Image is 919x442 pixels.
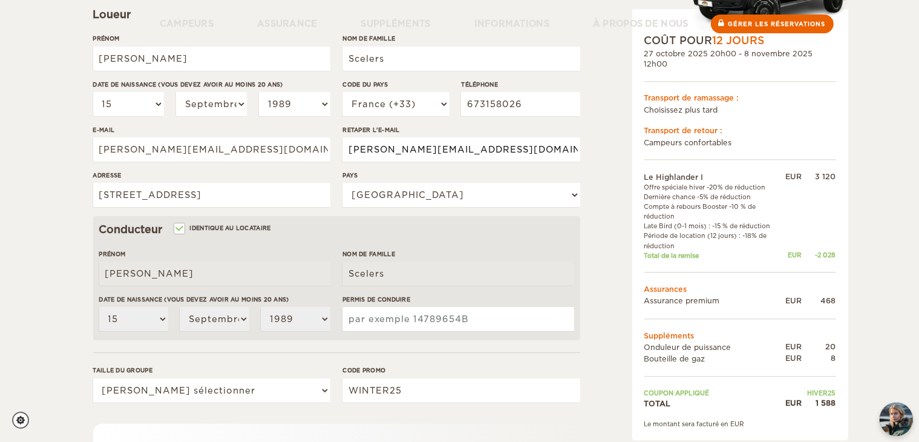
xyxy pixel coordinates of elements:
font: Téléphone [461,81,497,88]
font: Le Highlander I [644,173,704,182]
font: Campeurs confortables [644,137,732,147]
font: EUR [786,399,802,408]
font: Adresse [93,172,122,179]
input: par exemple William [99,262,330,286]
font: Onduleur de puissance [644,343,731,352]
img: Freyja at Cozy Campers [880,403,913,436]
font: Transport de ramassage : [644,93,739,102]
font: Nom de famille [342,251,395,257]
font: 8 [831,354,836,363]
font: Offre spéciale hiver -20% de réduction [644,184,766,191]
font: Code promo [342,367,385,374]
font: EUR [786,172,802,181]
font: Date de naissance (Vous devez avoir au moins 20 ans) [93,81,283,88]
font: À propos de nous [593,19,688,28]
font: 27 octobre 2025 20h00 - 8 novembre 2025 12h00 [644,49,813,68]
font: Pays [342,172,358,179]
font: Prénom [99,251,126,257]
font: EUR [786,296,802,305]
font: Coupon appliqué [644,389,710,397]
font: Assurances [644,285,687,294]
font: Suppléments [644,332,695,341]
input: par exemple exemple@exemple.com [342,137,580,162]
font: 468 [821,296,836,305]
font: EUR [786,354,802,363]
font: Date de naissance (Vous devez avoir au moins 20 ans) [99,296,289,303]
font: 20 [826,343,836,352]
button: chat-button [880,403,913,436]
font: Permis de conduire [342,296,410,303]
font: E-mail [93,127,115,133]
font: Dernière chance -5% de réduction [644,194,751,201]
font: Taille du groupe [93,367,152,374]
font: Assurance [257,19,318,28]
font: Campeurs [160,19,214,28]
font: -2 028 [816,251,836,259]
font: Conducteur [99,223,163,236]
font: Compte à rebours Booster -10 % de réduction [644,203,756,220]
input: par exemple Smith [342,47,580,71]
input: par exemple exemple@exemple.com [93,137,330,162]
font: Suppléments [361,19,431,28]
font: Période de location (12 jours) : -18% de réduction [644,233,767,249]
font: TOTAL [644,399,671,408]
font: Code du pays [342,81,388,88]
font: EUR [786,343,802,352]
font: Transport de retour : [644,126,723,135]
font: HIVER25 [808,389,836,397]
font: Choisissez plus tard [644,105,718,114]
input: par exemple rue, ville, code postal [93,183,330,207]
font: Identique au locataire [190,225,271,231]
font: Total de la remise [644,252,699,259]
input: par exemple 1 234 567 890 [461,92,580,116]
font: Bouteille de gaz [644,355,705,364]
input: par exemple 14789654B [342,307,574,331]
a: Gérer les réservations [711,15,834,33]
font: 12 JOURS [713,35,765,47]
font: Late Bird (0-1 mois) : -15 % de réduction [644,223,771,230]
font: Retaper l'e-mail [342,127,399,133]
font: 1 588 [816,399,836,408]
font: EUR [788,251,802,259]
input: par exemple Smith [342,262,574,286]
font: Gérer les réservations [728,21,826,27]
font: Informations [474,19,549,28]
font: Le montant sera facturé en EUR [644,421,745,428]
input: Identique au locataire [175,226,183,234]
input: par exemple William [93,47,330,71]
font: COÛT POUR [644,35,713,47]
font: Assurance premium [644,297,720,306]
a: Paramètres des cookies [12,412,37,429]
font: 3 120 [816,172,836,181]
